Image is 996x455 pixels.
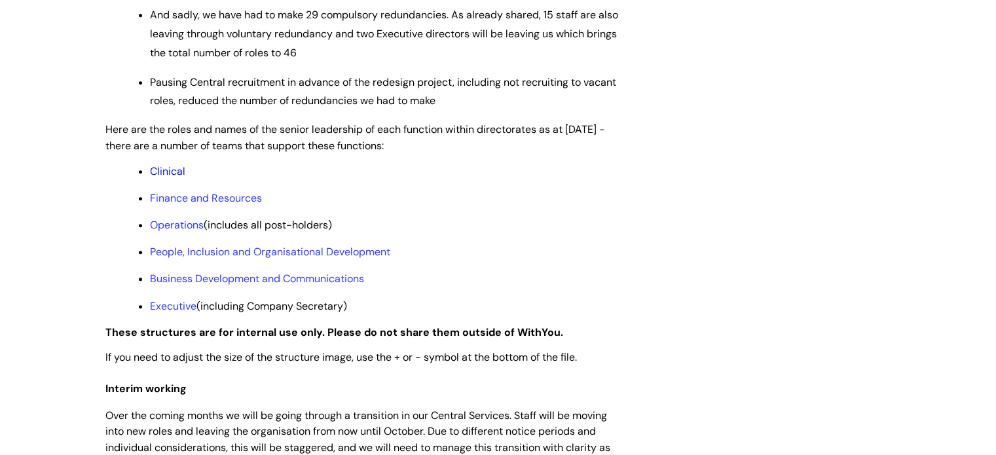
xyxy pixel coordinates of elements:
[150,164,185,178] a: Clinical
[150,272,364,285] a: Business Development and Communications
[105,122,605,153] span: Here are the roles and names of the senior leadership of each function within directorates as at ...
[150,191,262,205] a: Finance and Resources
[150,218,204,232] a: Operations
[150,245,390,259] a: People, Inclusion and Organisational Development
[150,218,332,232] span: (includes all post-holders)
[105,325,563,339] strong: These structures are for internal use only. Please do not share them outside of WithYou.
[150,299,347,313] span: (including Company Secretary)
[150,299,196,313] a: Executive
[150,73,623,111] p: Pausing Central recruitment in advance of the redesign project, including not recruiting to vacan...
[105,382,187,395] span: Interim working
[105,350,577,364] span: If you need to adjust the size of the structure image, use the + or - symbol at the bottom of the...
[150,6,623,62] p: And sadly, we have had to make 29 compulsory redundancies. As already shared, 15 staff are also l...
